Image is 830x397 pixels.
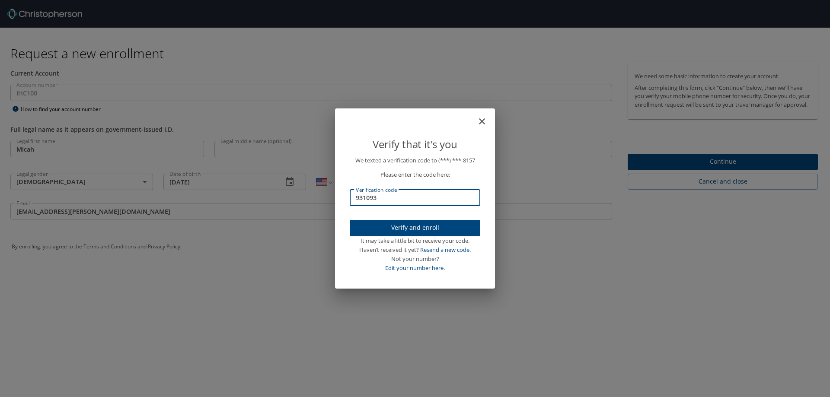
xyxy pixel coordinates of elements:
a: Resend a new code. [420,246,471,254]
button: Verify and enroll [350,220,480,237]
p: Verify that it's you [350,136,480,152]
span: Verify and enroll [357,222,473,233]
p: We texted a verification code to (***) ***- 8157 [350,156,480,165]
div: Not your number? [350,254,480,264]
div: It may take a little bit to receive your code. [350,236,480,245]
button: close [481,112,492,122]
p: Please enter the code here: [350,170,480,179]
div: Haven’t received it yet? [350,245,480,254]
a: Edit your number here. [385,264,445,272]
